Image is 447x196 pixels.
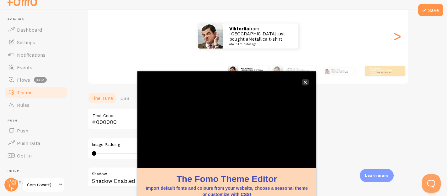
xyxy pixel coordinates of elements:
a: Push [4,124,68,137]
a: Notifications [4,49,68,61]
p: Learn more [365,173,389,178]
p: from [GEOGRAPHIC_DATA] just bought a [241,67,266,75]
span: Settings [17,39,35,45]
img: Fomo [273,66,283,76]
label: Image Padding [92,142,271,147]
small: about 4 minutes ago [370,74,394,75]
span: Inline [8,169,68,173]
img: Fomo [198,23,223,49]
a: Theme [4,86,68,99]
a: Dashboard [4,23,68,36]
p: from [GEOGRAPHIC_DATA] just bought a [331,68,352,75]
a: Metallica t-shirt [248,36,282,42]
span: Theme [17,89,33,95]
span: Pop-ups [8,18,68,22]
button: Save [418,4,443,16]
strong: Viktoriia [229,26,249,32]
a: Flows beta [4,74,68,86]
div: Learn more [360,169,394,182]
strong: Viktoriia [286,67,294,70]
div: Next slide [393,13,401,59]
div: Shadow Enabled [88,167,276,190]
img: Fomo [324,69,329,74]
span: Rules [17,102,29,108]
span: beta [34,77,47,83]
span: Push [8,119,68,123]
a: Metallica t-shirt [294,71,307,74]
strong: Viktoriia [241,67,249,70]
a: Metallica t-shirt [337,72,348,74]
p: from [GEOGRAPHIC_DATA] just bought a [229,26,292,46]
button: close, [302,79,309,85]
a: Fine Tune [88,92,117,104]
img: Fomo [228,66,238,76]
a: Opt-In [4,149,68,162]
a: Events [4,61,68,74]
span: Events [17,64,32,70]
span: Push [17,127,28,134]
a: Rules [4,99,68,111]
a: Metallica t-shirt [377,71,391,74]
p: from [GEOGRAPHIC_DATA] just bought a [370,67,395,75]
span: Com (kwatt) [27,181,57,188]
a: Settings [4,36,68,49]
strong: Viktoriia [331,68,338,70]
a: Com (kwatt) [23,177,65,192]
span: Notifications [17,52,45,58]
span: Inline [17,178,29,185]
a: CSS [117,92,133,104]
strong: Viktoriia [370,67,378,70]
a: Inline [4,175,68,188]
h1: The Fomo Theme Editor [145,173,309,185]
iframe: Help Scout Beacon - Open [422,174,441,193]
span: Flows [17,77,30,83]
small: about 4 minutes ago [229,43,290,46]
span: Dashboard [17,27,42,33]
a: Push Data [4,137,68,149]
span: Push Data [17,140,40,146]
a: Metallica t-shirt [248,71,262,74]
p: from [GEOGRAPHIC_DATA] just bought a [286,67,313,75]
span: Opt-In [17,152,32,159]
